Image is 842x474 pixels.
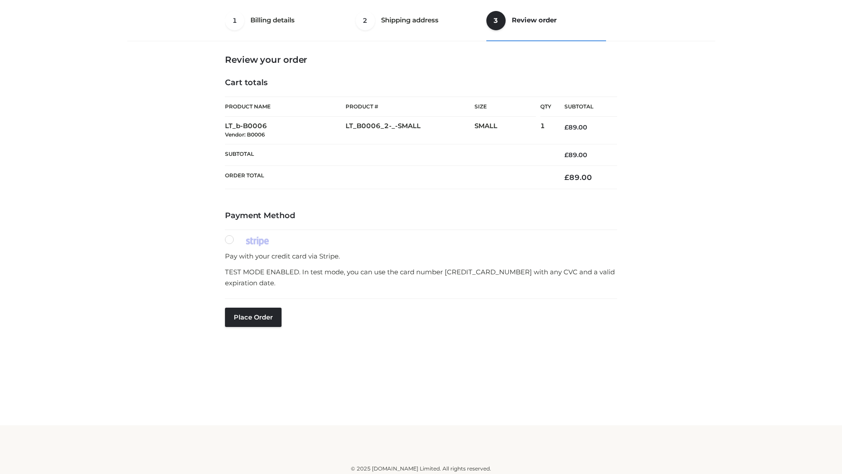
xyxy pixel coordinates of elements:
[346,117,475,144] td: LT_B0006_2-_-SMALL
[540,117,551,144] td: 1
[475,117,540,144] td: SMALL
[225,78,617,88] h4: Cart totals
[225,166,551,189] th: Order Total
[225,117,346,144] td: LT_b-B0006
[564,151,568,159] span: £
[225,211,617,221] h4: Payment Method
[564,151,587,159] bdi: 89.00
[551,97,617,117] th: Subtotal
[225,308,282,327] button: Place order
[225,97,346,117] th: Product Name
[540,97,551,117] th: Qty
[130,464,712,473] div: © 2025 [DOMAIN_NAME] Limited. All rights reserved.
[225,144,551,165] th: Subtotal
[225,131,265,138] small: Vendor: B0006
[225,54,617,65] h3: Review your order
[225,251,617,262] p: Pay with your credit card via Stripe.
[564,123,568,131] span: £
[564,123,587,131] bdi: 89.00
[475,97,536,117] th: Size
[564,173,569,182] span: £
[225,266,617,289] p: TEST MODE ENABLED. In test mode, you can use the card number [CREDIT_CARD_NUMBER] with any CVC an...
[346,97,475,117] th: Product #
[564,173,592,182] bdi: 89.00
